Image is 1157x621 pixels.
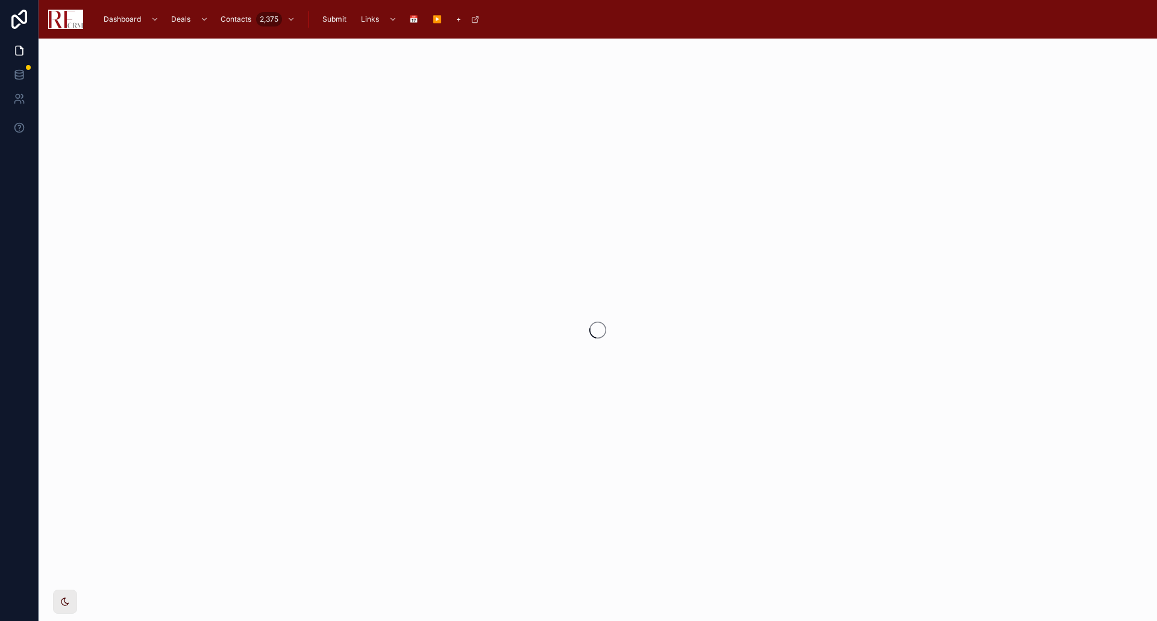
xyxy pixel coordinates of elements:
a: Dashboard [98,8,165,30]
a: + [450,8,486,30]
span: Contacts [221,14,251,24]
a: ▶️ [427,8,450,30]
div: scrollable content [93,6,1147,33]
span: Submit [322,14,346,24]
span: ▶️ [433,14,442,24]
div: 2,375 [256,12,282,27]
a: Links [355,8,403,30]
span: 📅 [409,14,418,24]
a: 📅 [403,8,427,30]
span: Deals [171,14,190,24]
span: + [456,14,461,24]
a: Submit [316,8,355,30]
a: Contacts2,375 [215,8,301,30]
a: Deals [165,8,215,30]
img: App logo [48,10,83,29]
span: Dashboard [104,14,141,24]
span: Links [361,14,379,24]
